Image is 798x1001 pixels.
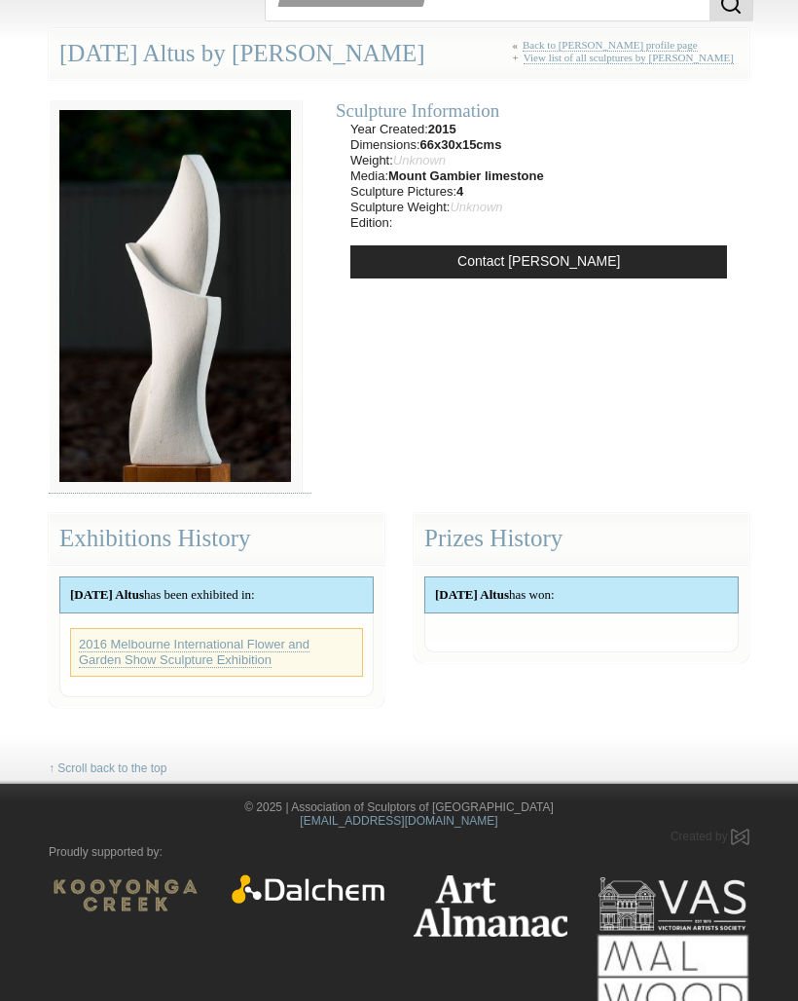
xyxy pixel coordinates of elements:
img: Created by Marby [731,829,749,845]
strong: 66x30x15cms [420,137,502,152]
strong: Mount Gambier limestone [388,168,544,183]
strong: 4 [456,184,463,199]
div: has been exhibited in: [60,577,373,612]
p: Proudly supported by: [49,845,749,860]
li: Sculpture Pictures: [350,184,544,200]
a: Created by [671,830,749,843]
li: Media: [350,168,544,184]
span: Created by [671,830,728,843]
a: Back to [PERSON_NAME] profile page [523,39,698,52]
a: View list of all sculptures by [PERSON_NAME] [524,52,734,64]
img: Art Almanac [414,874,567,936]
strong: [DATE] Altus [70,587,144,602]
span: Unknown [450,200,502,214]
div: [DATE] Altus by [PERSON_NAME] [49,28,749,80]
a: Contact [PERSON_NAME] [350,245,727,278]
div: Exhibitions History [49,513,384,565]
div: Sculpture Information [336,99,742,122]
strong: 2015 [428,122,456,136]
div: © 2025 | Association of Sculptors of [GEOGRAPHIC_DATA] [34,800,764,830]
img: Dalchem Products [232,874,385,904]
span: Unknown [393,153,446,167]
a: [EMAIL_ADDRESS][DOMAIN_NAME] [300,814,497,828]
li: Year Created: [350,122,544,137]
img: Victorian Artists Society [597,874,750,933]
div: Prizes History [414,513,749,565]
a: 2016 Melbourne International Flower and Garden Show Sculpture Exhibition [79,637,309,668]
li: Dimensions: [350,137,544,153]
li: Sculpture Weight: [350,200,544,215]
img: 001-4__medium.jpg [49,99,302,493]
div: « + [513,39,740,73]
img: Kooyonga Wines [49,874,202,916]
li: Weight: [350,153,544,168]
li: Edition: [350,215,544,231]
a: ↑ Scroll back to the top [49,761,166,776]
div: has won: [425,577,738,612]
strong: [DATE] Altus [435,587,509,602]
